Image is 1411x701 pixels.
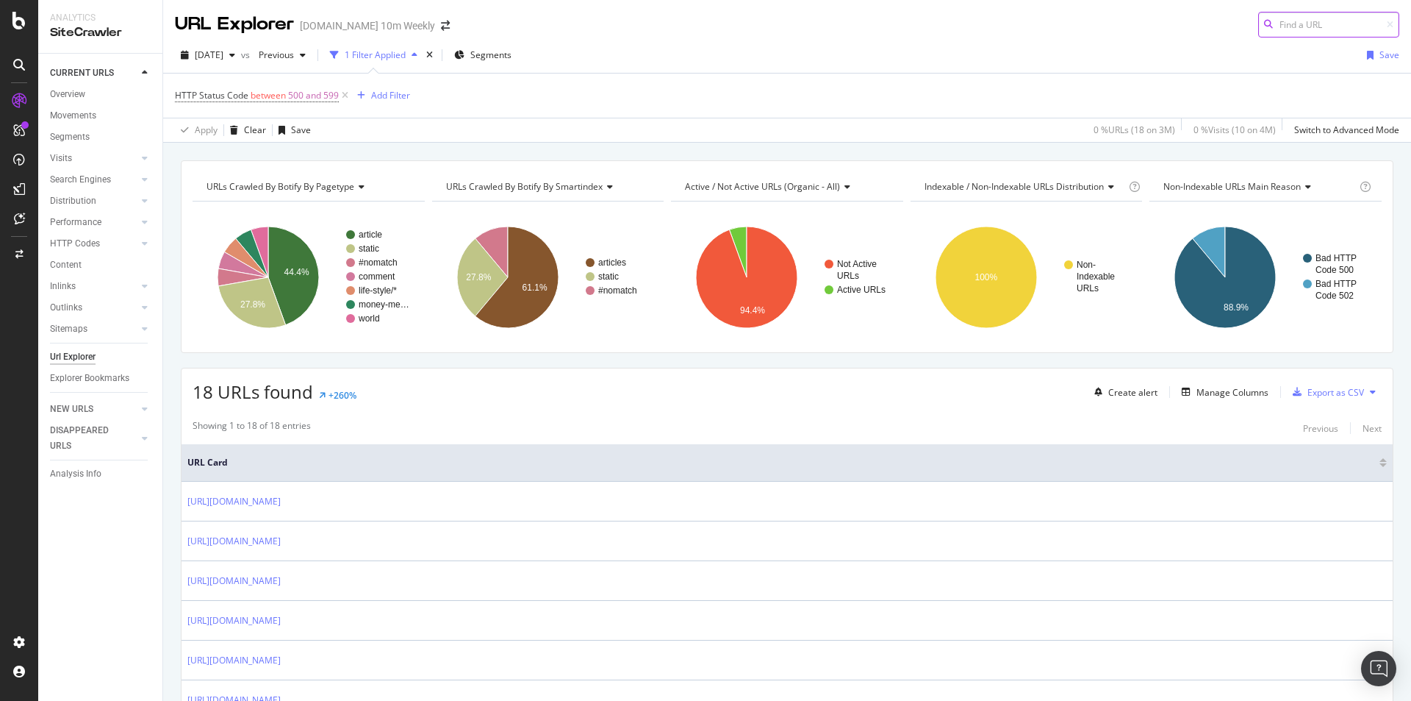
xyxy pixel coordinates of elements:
[837,271,859,281] text: URLs
[50,257,152,273] a: Content
[1315,279,1357,289] text: Bad HTTP
[187,534,281,549] a: [URL][DOMAIN_NAME]
[1088,380,1157,404] button: Create alert
[1294,124,1399,136] div: Switch to Advanced Mode
[448,43,517,67] button: Segments
[685,180,840,193] span: Active / Not Active URLs (organic - all)
[466,272,491,282] text: 27.8%
[1224,302,1249,313] text: 88.9%
[359,243,379,254] text: static
[50,236,137,252] a: HTTP Codes
[50,65,137,81] a: CURRENT URLS
[50,108,96,124] div: Movements
[671,213,901,341] svg: A chart.
[50,466,101,482] div: Analysis Info
[50,300,137,316] a: Outlinks
[423,48,436,63] div: times
[924,180,1104,193] span: Indexable / Non-Indexable URLs distribution
[359,271,395,282] text: comment
[1077,260,1096,270] text: Non-
[50,349,152,365] a: Url Explorer
[195,49,223,61] span: 2025 Sep. 12th
[175,43,241,67] button: [DATE]
[50,24,151,41] div: SiteCrawler
[273,118,311,142] button: Save
[682,175,890,199] h4: Active / Not Active URLs
[204,175,412,199] h4: URLs Crawled By Botify By pagetype
[50,129,90,145] div: Segments
[1361,651,1396,686] div: Open Intercom Messenger
[837,259,877,269] text: Not Active
[359,299,409,310] text: money-me…
[345,49,406,61] div: 1 Filter Applied
[193,419,311,437] div: Showing 1 to 18 of 18 entries
[359,229,382,240] text: article
[1196,386,1268,399] div: Manage Columns
[598,285,637,296] text: #nomatch
[50,12,151,24] div: Analytics
[50,402,93,417] div: NEW URLS
[284,267,309,277] text: 44.4%
[740,305,765,316] text: 94.4%
[1303,419,1338,437] button: Previous
[446,180,603,193] span: URLs Crawled By Botify By smartindex
[1163,180,1301,193] span: Non-Indexable URLs Main Reason
[443,175,651,199] h4: URLs Crawled By Botify By smartindex
[974,272,997,282] text: 100%
[837,285,886,295] text: Active URLs
[598,257,626,268] text: articles
[1315,253,1357,263] text: Bad HTTP
[50,279,76,294] div: Inlinks
[50,279,137,294] a: Inlinks
[50,151,72,166] div: Visits
[193,213,423,341] div: A chart.
[1193,124,1276,136] div: 0 % Visits ( 10 on 4M )
[50,423,124,454] div: DISAPPEARED URLS
[253,43,312,67] button: Previous
[358,313,380,324] text: world
[441,21,450,31] div: arrow-right-arrow-left
[1303,422,1338,435] div: Previous
[288,85,339,106] span: 500 and 599
[359,257,398,268] text: #nomatch
[50,172,137,188] a: Search Engines
[324,43,423,67] button: 1 Filter Applied
[224,118,266,142] button: Clear
[598,271,619,282] text: static
[1077,271,1115,282] text: Indexable
[50,321,87,337] div: Sitemaps
[432,213,662,341] svg: A chart.
[351,87,410,104] button: Add Filter
[50,87,152,102] a: Overview
[50,193,137,209] a: Distribution
[241,49,253,61] span: vs
[50,371,129,386] div: Explorer Bookmarks
[371,89,410,102] div: Add Filter
[1077,283,1099,293] text: URLs
[1094,124,1175,136] div: 0 % URLs ( 18 on 3M )
[187,574,281,588] a: [URL][DOMAIN_NAME]
[50,423,137,454] a: DISAPPEARED URLS
[300,18,435,33] div: [DOMAIN_NAME] 10m Weekly
[911,213,1141,341] svg: A chart.
[175,12,294,37] div: URL Explorer
[470,49,511,61] span: Segments
[50,172,111,188] div: Search Engines
[175,118,218,142] button: Apply
[50,257,82,273] div: Content
[50,129,152,145] a: Segments
[50,371,152,386] a: Explorer Bookmarks
[50,402,137,417] a: NEW URLS
[1288,118,1399,142] button: Switch to Advanced Mode
[50,215,101,230] div: Performance
[1362,422,1382,435] div: Next
[1149,213,1379,341] svg: A chart.
[50,193,96,209] div: Distribution
[522,282,547,293] text: 61.1%
[187,613,281,628] a: [URL][DOMAIN_NAME]
[50,87,85,102] div: Overview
